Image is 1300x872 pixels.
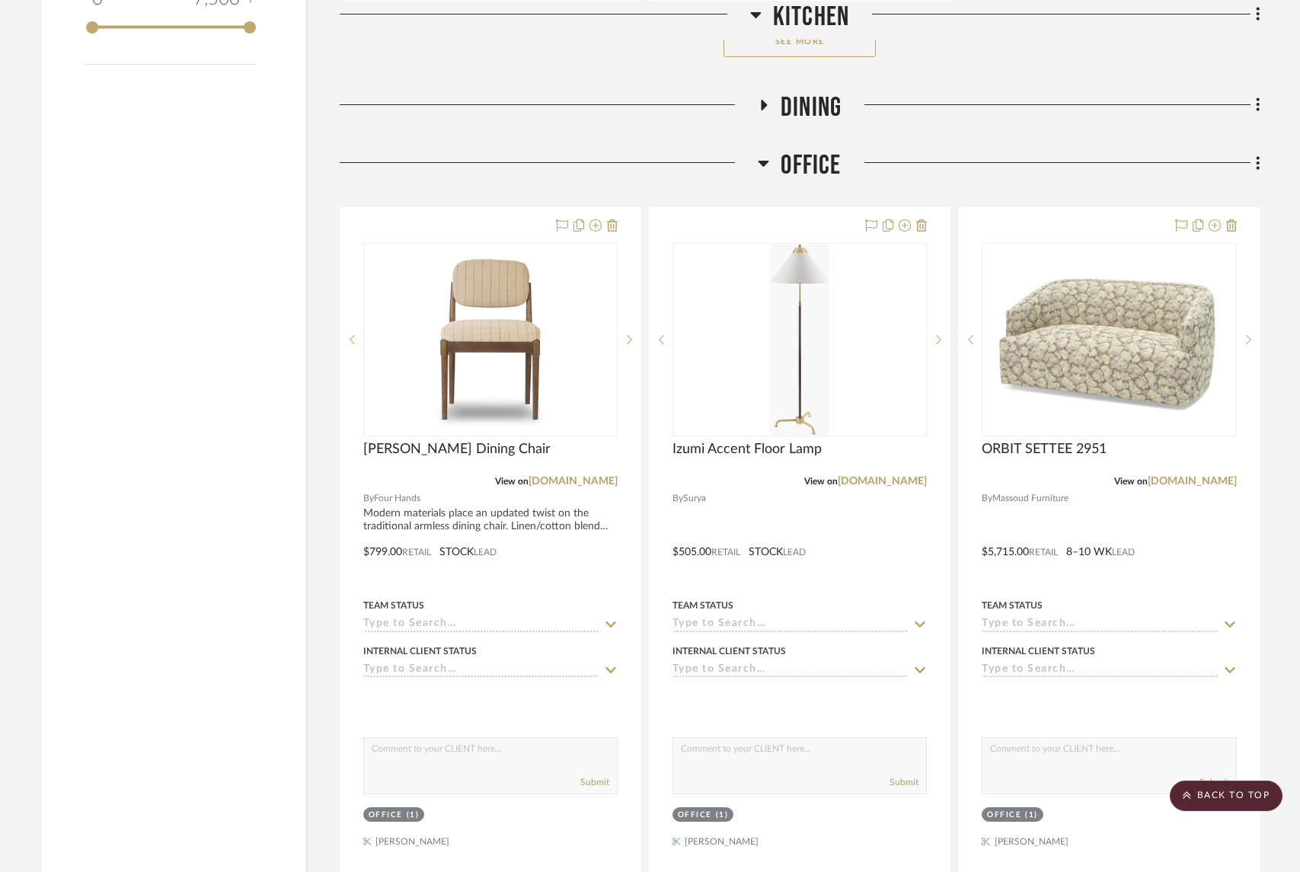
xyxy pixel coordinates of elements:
img: ORBIT SETTEE 2951 [983,251,1235,430]
div: Team Status [363,599,424,612]
span: Office [781,149,841,182]
span: By [363,491,374,506]
span: View on [495,477,529,486]
div: Internal Client Status [672,644,786,658]
input: Type to Search… [363,663,599,678]
a: [DOMAIN_NAME] [1148,476,1237,487]
button: See More [723,27,876,57]
img: Izumi Accent Floor Lamp [770,244,830,435]
input: Type to Search… [672,663,909,678]
span: [PERSON_NAME] Dining Chair [363,441,551,458]
div: Office [678,810,712,821]
scroll-to-top-button: BACK TO TOP [1170,781,1282,811]
div: (1) [407,810,420,821]
span: Surya [683,491,706,506]
span: Massoud Furniture [992,491,1068,506]
input: Type to Search… [363,618,599,632]
span: Izumi Accent Floor Lamp [672,441,822,458]
input: Type to Search… [982,663,1218,678]
span: ORBIT SETTEE 2951 [982,441,1107,458]
span: View on [1114,477,1148,486]
div: Internal Client Status [363,644,477,658]
div: Office [369,810,403,821]
img: Esther Dining Chair [395,244,586,435]
span: By [672,491,683,506]
input: Type to Search… [982,618,1218,632]
button: Submit [890,775,918,789]
span: Dining [781,91,842,124]
span: Four Hands [374,491,420,506]
div: Internal Client Status [982,644,1095,658]
div: Team Status [982,599,1043,612]
span: View on [804,477,838,486]
div: (1) [716,810,729,821]
a: [DOMAIN_NAME] [529,476,618,487]
span: By [982,491,992,506]
a: [DOMAIN_NAME] [838,476,927,487]
button: Submit [1199,775,1228,789]
button: Submit [580,775,609,789]
div: Team Status [672,599,733,612]
input: Type to Search… [672,618,909,632]
div: Office [987,810,1021,821]
div: (1) [1025,810,1038,821]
